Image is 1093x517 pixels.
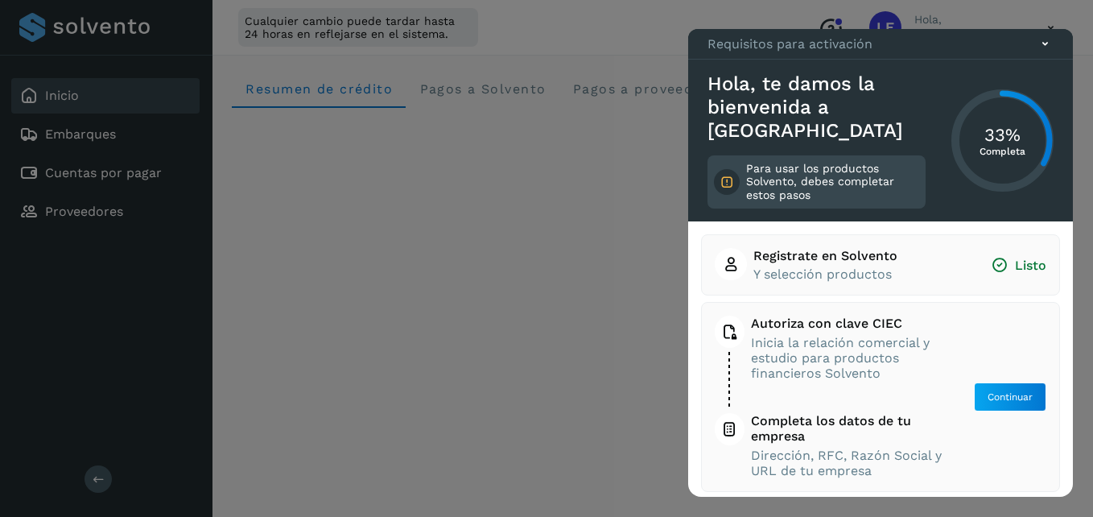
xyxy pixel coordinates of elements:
span: Listo [991,257,1046,274]
span: Dirección, RFC, Razón Social y URL de tu empresa [751,448,943,478]
span: Completa los datos de tu empresa [751,413,943,444]
p: Requisitos para activación [707,36,872,52]
button: Continuar [974,383,1046,412]
button: Autoriza con clave CIECInicia la relación comercial y estudio para productos financieros Solvento... [715,316,1046,478]
span: Registrate en Solvento [753,248,897,263]
button: Registrate en SolventoY selección productosListo [715,248,1046,282]
p: Para usar los productos Solvento, debes completar estos pasos [746,162,919,202]
span: Y selección productos [753,267,897,282]
h3: 33% [980,124,1025,145]
h3: Hola, te damos la bienvenida a [GEOGRAPHIC_DATA] [707,72,926,142]
span: Inicia la relación comercial y estudio para productos financieros Solvento [751,335,943,382]
span: Autoriza con clave CIEC [751,316,943,331]
span: Continuar [988,390,1033,404]
p: Completa [980,146,1025,157]
div: Requisitos para activación [688,29,1073,60]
